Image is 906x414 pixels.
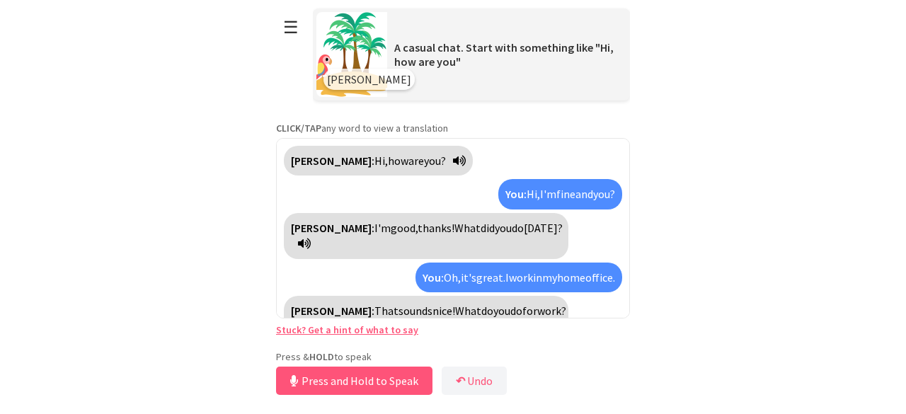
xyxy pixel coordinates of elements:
span: office. [585,270,615,284]
span: do [481,304,493,318]
strong: You: [505,187,527,201]
strong: CLICK/TAP [276,122,321,134]
strong: [PERSON_NAME]: [291,304,374,318]
span: nice! [432,304,455,318]
span: What [455,304,481,318]
span: Oh, [444,270,461,284]
strong: HOLD [309,350,334,363]
span: Hi, [374,154,388,168]
span: it's [461,270,476,284]
button: Press and Hold to Speak [276,367,432,395]
span: in [533,270,542,284]
span: I'm [374,221,391,235]
span: you [493,304,510,318]
span: I [505,270,509,284]
span: for [522,304,537,318]
span: are [408,154,424,168]
span: A casual chat. Start with something like "Hi, how are you" [394,40,614,69]
button: ☰ [276,9,306,45]
span: work? [537,304,566,318]
p: any word to view a translation [276,122,630,134]
span: do [510,304,522,318]
span: [PERSON_NAME] [327,72,411,86]
span: you? [424,154,446,168]
div: Click to translate [284,146,473,176]
span: you? [593,187,615,201]
span: thanks! [418,221,454,235]
span: work [509,270,533,284]
span: Hi, [527,187,540,201]
span: you [495,221,512,235]
img: Scenario Image [316,12,387,97]
div: Click to translate [498,179,622,209]
div: Click to translate [284,213,568,259]
strong: [PERSON_NAME]: [291,154,374,168]
span: do [512,221,524,235]
span: home [557,270,585,284]
strong: You: [423,270,444,284]
strong: [PERSON_NAME]: [291,221,374,235]
span: my [542,270,557,284]
span: What [454,221,481,235]
span: [DATE]? [524,221,563,235]
div: Click to translate [415,263,622,292]
span: and [575,187,593,201]
span: I'm [540,187,556,201]
a: Stuck? Get a hint of what to say [276,323,418,336]
span: fine [556,187,575,201]
p: Press & to speak [276,350,630,363]
span: did [481,221,495,235]
span: how [388,154,408,168]
span: good, [391,221,418,235]
b: ↶ [456,374,465,388]
span: sounds [398,304,432,318]
button: ↶Undo [442,367,507,395]
span: That [374,304,398,318]
div: Click to translate [284,296,568,342]
span: great. [476,270,505,284]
